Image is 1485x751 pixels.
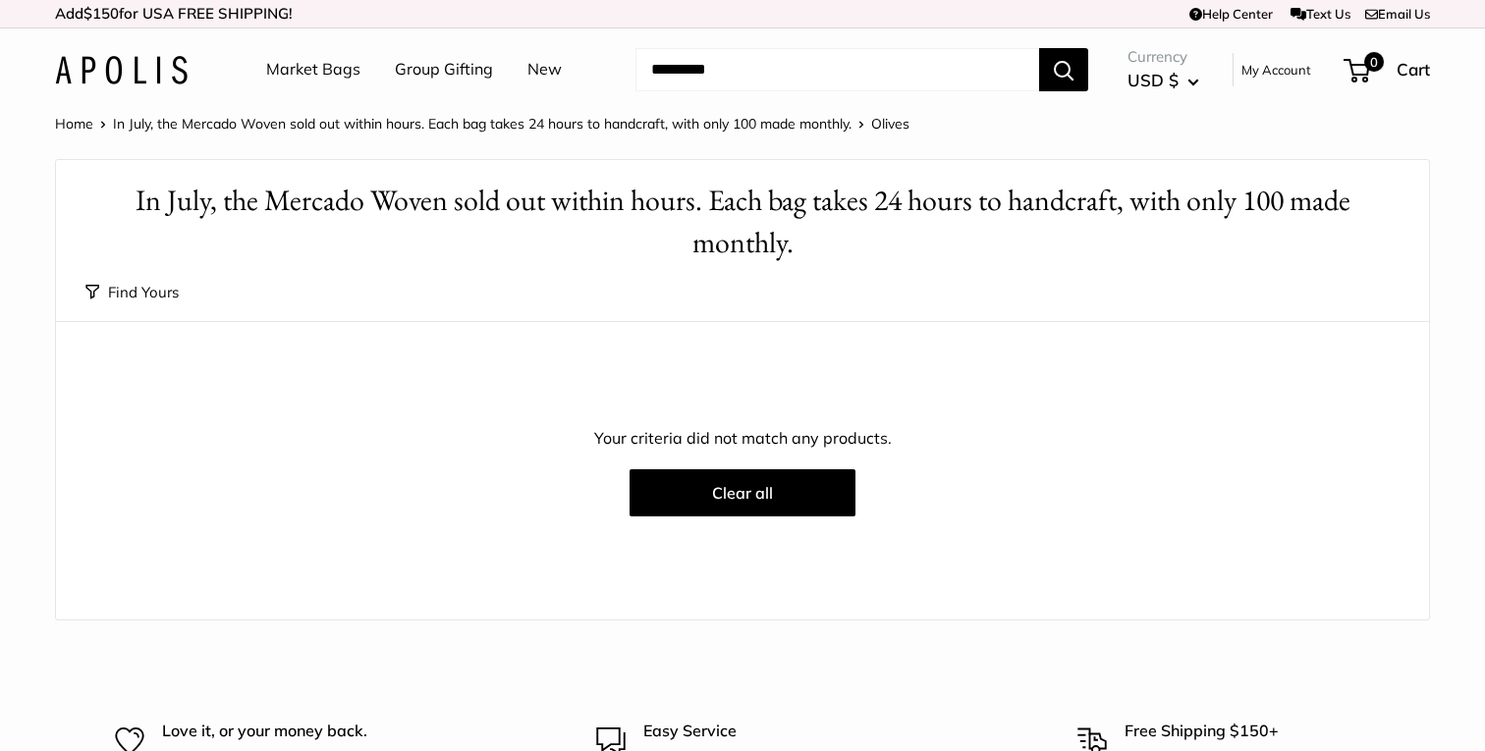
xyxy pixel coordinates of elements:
span: $150 [83,4,119,23]
a: New [527,55,562,84]
button: USD $ [1127,65,1199,96]
button: Search [1039,48,1088,91]
nav: Breadcrumb [55,111,909,136]
span: Cart [1397,59,1430,80]
a: Text Us [1291,6,1350,22]
input: Search... [635,48,1039,91]
a: My Account [1241,58,1311,81]
a: Email Us [1365,6,1430,22]
p: Love it, or your money back. [162,719,408,744]
p: Easy Service [643,719,889,744]
p: Your criteria did not match any products. [56,424,1429,454]
span: Currency [1127,43,1199,71]
button: Find Yours [85,279,179,306]
a: Home [55,115,93,133]
a: In July, the Mercado Woven sold out within hours. Each bag takes 24 hours to handcraft, with only... [113,115,852,133]
h1: In July, the Mercado Woven sold out within hours. Each bag takes 24 hours to handcraft, with only... [85,180,1400,264]
a: 0 Cart [1346,54,1430,85]
span: Olives [871,115,909,133]
p: Free Shipping $150+ [1125,719,1370,744]
span: USD $ [1127,70,1179,90]
button: Clear all [630,469,855,516]
a: Market Bags [266,55,360,84]
a: Group Gifting [395,55,493,84]
img: Apolis [55,56,188,84]
span: 0 [1364,52,1384,72]
a: Help Center [1189,6,1273,22]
